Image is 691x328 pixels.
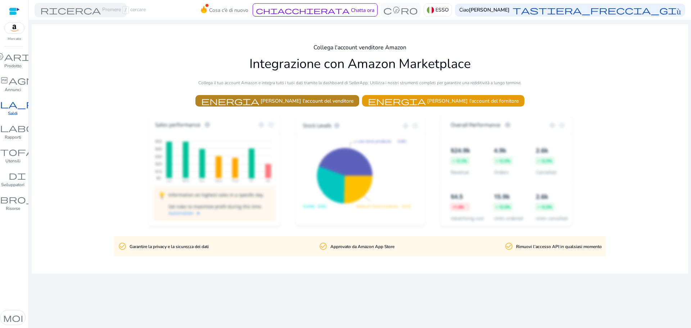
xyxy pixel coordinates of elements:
[427,98,519,104] font: [PERSON_NAME] l'account del fornitore
[5,158,21,164] font: Utensili
[368,96,426,106] font: energia
[5,134,21,140] font: Rapporti
[330,244,394,250] font: Approvato da Amazon App Store
[125,6,126,13] font: /
[8,36,21,41] font: Mercato
[261,98,353,104] font: [PERSON_NAME] l'account del venditore
[249,55,471,73] font: Integrazione con Amazon Marketplace
[469,6,510,13] font: [PERSON_NAME]
[1,182,24,188] font: Sviluppatori
[351,7,374,14] font: Chatta ora
[6,206,20,211] font: Risorse
[459,6,469,13] font: Ciao
[516,244,602,250] font: Rimuovi l'accesso API in qualsiasi momento
[5,87,21,93] font: Annunci
[512,5,681,15] font: tastiera_freccia_giù
[8,111,18,116] font: Saldi
[209,7,248,14] font: Cosa c'è di nuovo
[435,6,449,13] font: ESSO
[505,242,513,251] mat-icon: check_circle_outline
[313,44,406,51] font: Collega l'account venditore Amazon
[40,5,101,15] font: ricerca
[380,3,421,17] button: centro
[362,95,524,107] button: energia[PERSON_NAME] l'account del fornitore
[427,6,434,14] img: it.svg
[118,242,127,251] mat-icon: check_circle_outline
[130,6,146,13] font: cercare
[195,95,359,107] button: energia[PERSON_NAME] l'account del venditore
[253,3,378,17] button: chiacchierataChatta ora
[3,313,119,323] font: modalità scura
[201,96,259,106] font: energia
[4,63,22,69] font: Prodotto
[5,23,24,33] img: amazon.svg
[198,80,521,86] font: Collega il tuo account Amazon e integra tutti i tuoi dati tramite la dashboard di SellerApp. Util...
[256,6,349,15] font: chiacchierata
[102,6,121,13] font: Premere
[319,242,328,251] mat-icon: check_circle_outline
[383,5,418,15] font: centro
[130,244,209,250] font: Garantire la privacy e la sicurezza dei dati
